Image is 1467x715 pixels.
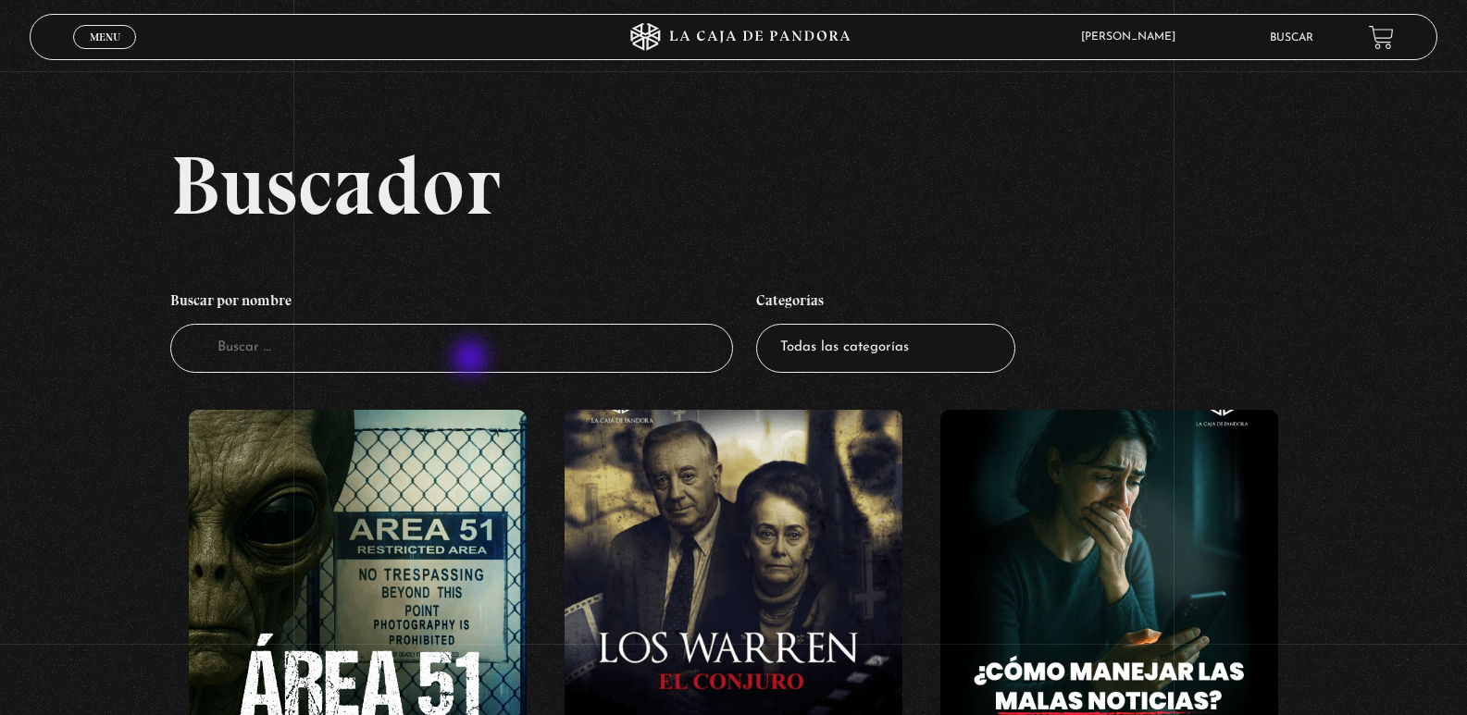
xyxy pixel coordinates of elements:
[1270,32,1313,43] a: Buscar
[1072,31,1194,43] span: [PERSON_NAME]
[83,47,127,60] span: Cerrar
[170,282,734,325] h4: Buscar por nombre
[90,31,120,43] span: Menu
[756,282,1015,325] h4: Categorías
[170,143,1437,227] h2: Buscador
[1369,25,1394,50] a: View your shopping cart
